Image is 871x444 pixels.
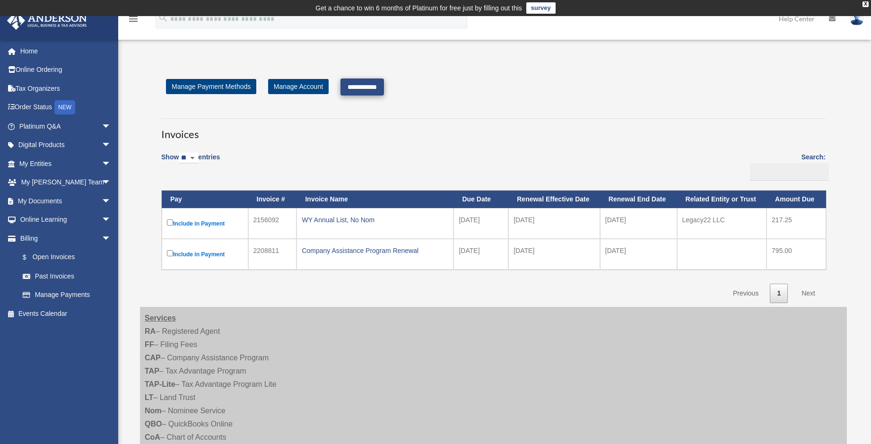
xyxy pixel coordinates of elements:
a: Events Calendar [7,304,125,323]
span: arrow_drop_down [102,136,121,155]
a: $Open Invoices [13,248,116,267]
th: Amount Due: activate to sort column ascending [766,191,826,208]
a: Home [7,42,125,61]
td: [DATE] [600,208,677,239]
label: Include in Payment [167,218,243,229]
strong: RA [145,327,156,335]
a: Tax Organizers [7,79,125,98]
div: NEW [54,100,75,114]
td: 2156092 [248,208,297,239]
label: Include in Payment [167,248,243,260]
span: arrow_drop_down [102,154,121,174]
select: Showentries [179,153,198,164]
strong: TAP [145,367,159,375]
a: Previous [726,284,766,303]
th: Renewal Effective Date: activate to sort column ascending [508,191,600,208]
a: menu [128,17,139,25]
label: Search: [747,151,826,181]
a: Order StatusNEW [7,98,125,117]
td: 2208811 [248,239,297,270]
strong: FF [145,340,154,348]
span: arrow_drop_down [102,229,121,248]
a: Past Invoices [13,267,121,286]
td: 795.00 [766,239,826,270]
strong: Nom [145,407,162,415]
strong: CoA [145,433,160,441]
td: [DATE] [508,208,600,239]
a: Next [794,284,822,303]
div: Company Assistance Program Renewal [302,244,448,257]
input: Include in Payment [167,250,173,256]
a: My Entitiesarrow_drop_down [7,154,125,173]
h3: Invoices [161,118,826,142]
th: Invoice Name: activate to sort column ascending [296,191,453,208]
th: Pay: activate to sort column descending [162,191,248,208]
div: WY Annual List, No Nom [302,213,448,226]
a: Online Learningarrow_drop_down [7,210,125,229]
strong: CAP [145,354,161,362]
a: Manage Payments [13,286,121,305]
a: My Documentsarrow_drop_down [7,192,125,210]
a: survey [526,2,556,14]
div: Get a chance to win 6 months of Platinum for free just by filling out this [315,2,522,14]
span: $ [28,252,33,263]
strong: LT [145,393,153,401]
a: Digital Productsarrow_drop_down [7,136,125,155]
div: close [862,1,869,7]
a: Manage Payment Methods [166,79,256,94]
label: Show entries [161,151,220,173]
strong: Services [145,314,176,322]
th: Due Date: activate to sort column ascending [453,191,508,208]
td: [DATE] [453,239,508,270]
a: My [PERSON_NAME] Teamarrow_drop_down [7,173,125,192]
a: Billingarrow_drop_down [7,229,121,248]
span: arrow_drop_down [102,117,121,136]
input: Search: [750,163,829,181]
th: Invoice #: activate to sort column ascending [248,191,297,208]
span: arrow_drop_down [102,192,121,211]
a: 1 [770,284,788,303]
th: Renewal End Date: activate to sort column ascending [600,191,677,208]
td: [DATE] [600,239,677,270]
strong: QBO [145,420,162,428]
img: Anderson Advisors Platinum Portal [4,11,90,30]
td: 217.25 [766,208,826,239]
img: User Pic [850,12,864,26]
input: Include in Payment [167,219,173,226]
span: arrow_drop_down [102,210,121,230]
strong: TAP-Lite [145,380,175,388]
i: search [158,13,168,23]
i: menu [128,13,139,25]
a: Platinum Q&Aarrow_drop_down [7,117,125,136]
td: [DATE] [453,208,508,239]
th: Related Entity or Trust: activate to sort column ascending [677,191,767,208]
span: arrow_drop_down [102,173,121,192]
a: Manage Account [268,79,329,94]
a: Online Ordering [7,61,125,79]
td: Legacy22 LLC [677,208,767,239]
td: [DATE] [508,239,600,270]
